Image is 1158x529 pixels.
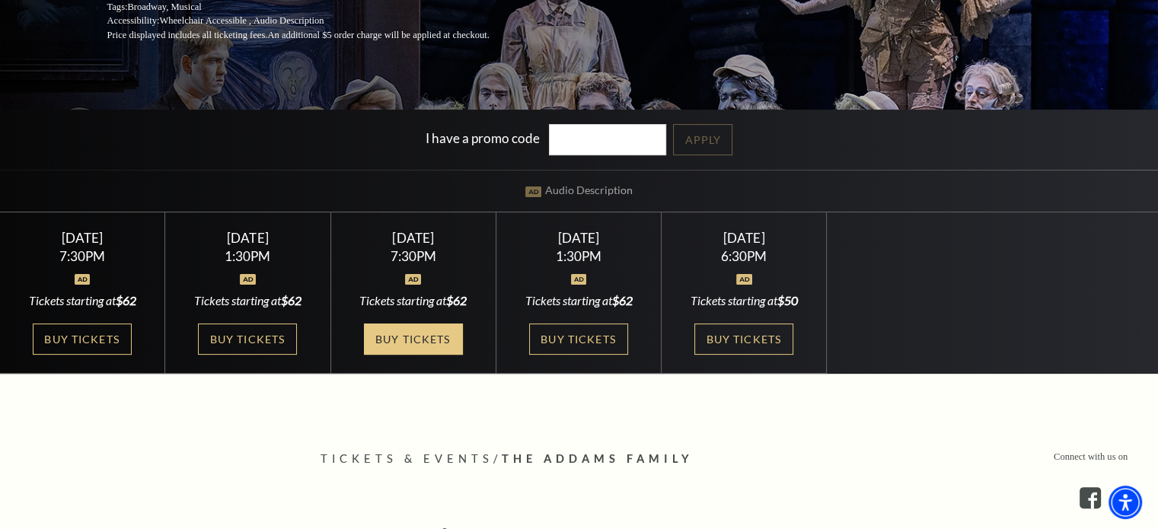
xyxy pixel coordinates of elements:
p: / [321,450,838,469]
div: 1:30PM [183,250,312,263]
span: Tickets & Events [321,452,493,465]
div: Tickets starting at [183,292,312,309]
div: Tickets starting at [515,292,643,309]
a: Buy Tickets [33,323,132,355]
a: Buy Tickets [198,323,297,355]
div: 6:30PM [680,250,809,263]
span: $62 [116,293,136,308]
span: $62 [281,293,301,308]
p: Accessibility: [107,14,526,28]
a: Buy Tickets [364,323,463,355]
a: Buy Tickets [694,323,793,355]
p: Price displayed includes all ticketing fees. [107,28,526,43]
label: I have a promo code [426,130,540,146]
span: Broadway, Musical [127,2,201,12]
div: 7:30PM [18,250,147,263]
div: [DATE] [18,230,147,246]
span: $62 [446,293,467,308]
div: [DATE] [349,230,477,246]
div: [DATE] [183,230,312,246]
div: 1:30PM [515,250,643,263]
a: facebook - open in a new tab [1080,487,1101,508]
div: Tickets starting at [349,292,477,309]
span: $62 [611,293,632,308]
div: 7:30PM [349,250,477,263]
a: Buy Tickets [529,323,628,355]
div: Tickets starting at [680,292,809,309]
span: $50 [777,293,798,308]
p: Connect with us on [1054,450,1128,464]
div: [DATE] [515,230,643,246]
span: Wheelchair Accessible , Audio Description [159,15,324,26]
span: An additional $5 order charge will be applied at checkout. [267,30,489,40]
div: [DATE] [680,230,809,246]
div: Tickets starting at [18,292,147,309]
div: Accessibility Menu [1109,486,1142,519]
span: The Addams Family [501,452,693,465]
